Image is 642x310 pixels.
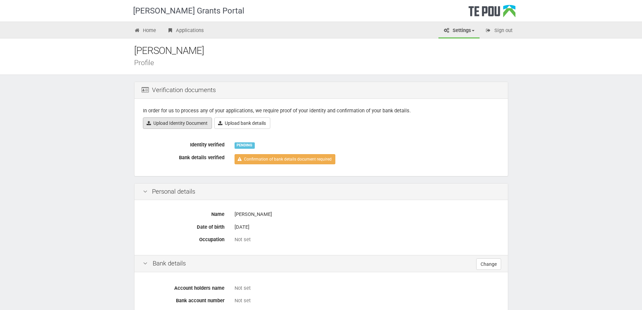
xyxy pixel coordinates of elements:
a: Confirmation of bank details document required [235,154,335,164]
label: Identity verified [138,139,230,148]
div: [PERSON_NAME] [235,208,499,220]
label: Name [138,208,230,218]
div: Profile [134,59,518,66]
a: Upload Identity Document [143,117,212,129]
div: [DATE] [235,221,499,233]
div: Bank details [134,255,508,272]
label: Occupation [138,234,230,243]
a: Upload bank details [214,117,270,129]
p: In order for us to process any of your applications, we require proof of your identity and confir... [143,107,499,114]
div: Not set [235,285,499,292]
label: Date of birth [138,221,230,231]
label: Bank account number [138,295,230,304]
a: Applications [162,24,209,38]
div: Not set [235,236,499,243]
a: Settings [438,24,480,38]
div: Verification documents [134,82,508,99]
label: Account holders name [138,282,230,292]
div: [PERSON_NAME] [134,44,518,58]
label: Bank details verified [138,152,230,161]
a: Change [476,258,501,270]
a: Sign out [480,24,518,38]
div: PENDING [235,142,255,148]
div: Not set [235,297,499,304]
a: Home [129,24,161,38]
div: Personal details [134,184,508,200]
div: Te Pou Logo [468,5,516,22]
